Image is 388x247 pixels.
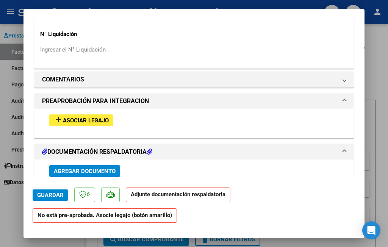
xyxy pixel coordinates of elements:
[49,114,113,126] button: Asociar Legajo
[42,147,152,156] h1: DOCUMENTACIÓN RESPALDATORIA
[34,109,354,138] div: PREAPROBACIÓN PARA INTEGRACION
[34,144,354,159] mat-expansion-panel-header: DOCUMENTACIÓN RESPALDATORIA
[131,191,225,198] strong: Adjunte documentación respaldatoria
[33,208,177,223] strong: No está pre-aprobada. Asocie legajo (botón amarillo)
[54,168,116,175] span: Agregar Documento
[40,30,133,39] p: N° Liquidación
[42,75,84,84] h1: COMENTARIOS
[63,117,109,124] span: Asociar Legajo
[49,165,120,177] button: Agregar Documento
[54,115,63,124] mat-icon: add
[42,97,149,106] h1: PREAPROBACIÓN PARA INTEGRACION
[34,94,354,109] mat-expansion-panel-header: PREAPROBACIÓN PARA INTEGRACION
[37,192,64,199] span: Guardar
[33,189,68,201] button: Guardar
[34,72,354,87] mat-expansion-panel-header: COMENTARIOS
[362,221,380,239] div: Open Intercom Messenger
